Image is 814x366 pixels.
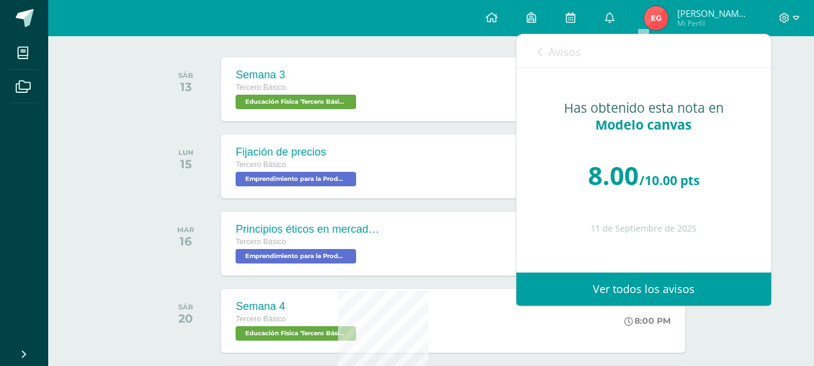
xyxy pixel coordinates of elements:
a: Ver todos los avisos [516,273,771,306]
span: Mi Perfil [677,18,750,28]
div: SÁB [178,303,193,311]
span: Emprendimiento para la Productividad 'Tercero Básico B' [236,249,356,263]
div: Fijación de precios [236,146,359,159]
span: 8.00 [588,158,639,192]
div: 13 [178,80,193,94]
div: Principios éticos en mercadotecnia y publicidad [236,223,380,236]
span: [PERSON_NAME][DATE] [677,7,750,19]
div: 16 [177,234,194,248]
span: Tercero Básico [236,315,286,323]
div: 15 [178,157,193,171]
span: Avisos [548,45,581,59]
div: Semana 3 [236,69,359,81]
span: Tercero Básico [236,83,286,92]
span: Tercero Básico [236,238,286,246]
span: Educación Física 'Tercero Básico B' [236,95,356,109]
div: Has obtenido esta nota en [540,99,747,133]
div: LUN [178,148,193,157]
span: Modelo canvas [595,116,692,133]
div: 11 de Septiembre de 2025 [540,224,747,234]
span: Tercero Básico [236,160,286,169]
div: 8:00 PM [624,315,671,326]
img: 80b2a2ce82189c13ed95b609bb1b7ae5.png [644,6,668,30]
div: SÁB [178,71,193,80]
div: 20 [178,311,193,326]
div: Semana 4 [236,300,359,313]
div: MAR [177,226,194,234]
span: /10.00 pts [639,172,700,189]
span: Educación Física 'Tercero Básico B' [236,326,356,341]
span: Emprendimiento para la Productividad 'Tercero Básico B' [236,172,356,186]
